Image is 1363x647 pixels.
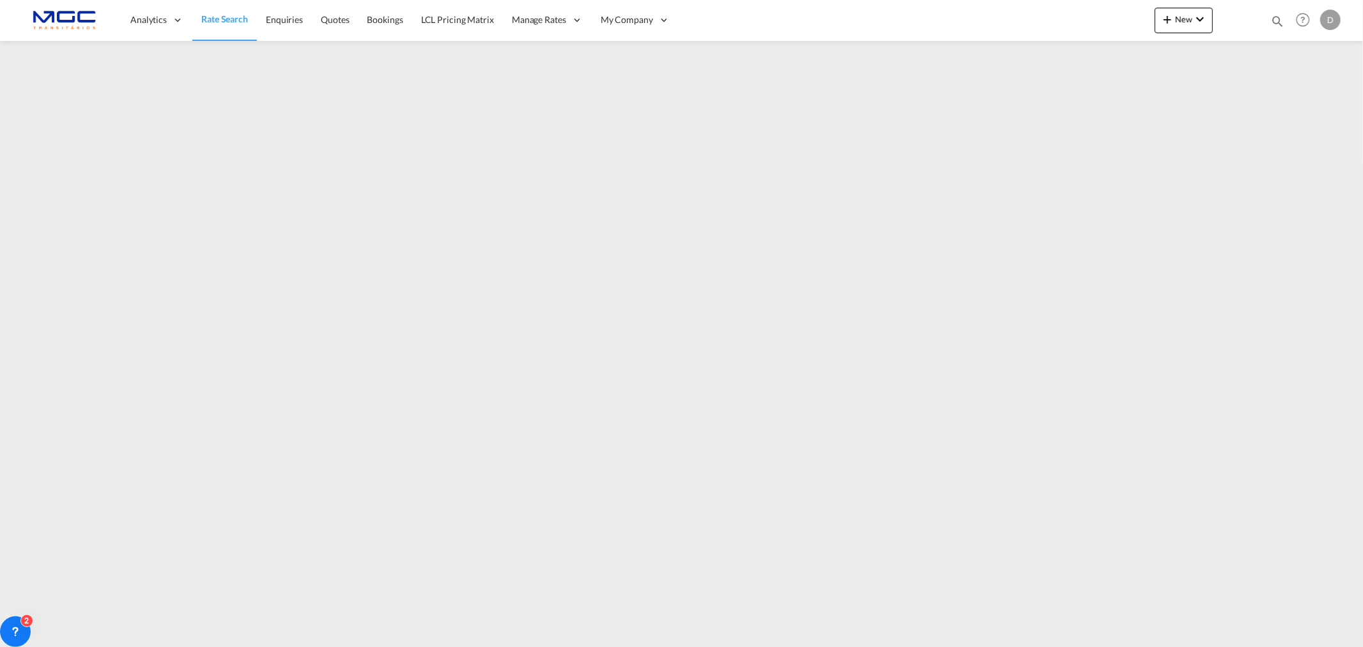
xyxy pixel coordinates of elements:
[1160,12,1175,27] md-icon: icon-plus 400-fg
[512,13,566,26] span: Manage Rates
[266,14,303,25] span: Enquiries
[1192,12,1208,27] md-icon: icon-chevron-down
[421,14,494,25] span: LCL Pricing Matrix
[1292,9,1314,31] span: Help
[601,13,653,26] span: My Company
[1320,10,1341,30] div: D
[19,6,105,35] img: 92835000d1c111ee8b33af35afdd26c7.png
[1155,8,1213,33] button: icon-plus 400-fgNewicon-chevron-down
[1292,9,1320,32] div: Help
[367,14,403,25] span: Bookings
[201,13,248,24] span: Rate Search
[1160,14,1208,24] span: New
[130,13,167,26] span: Analytics
[1270,14,1284,28] md-icon: icon-magnify
[1270,14,1284,33] div: icon-magnify
[321,14,349,25] span: Quotes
